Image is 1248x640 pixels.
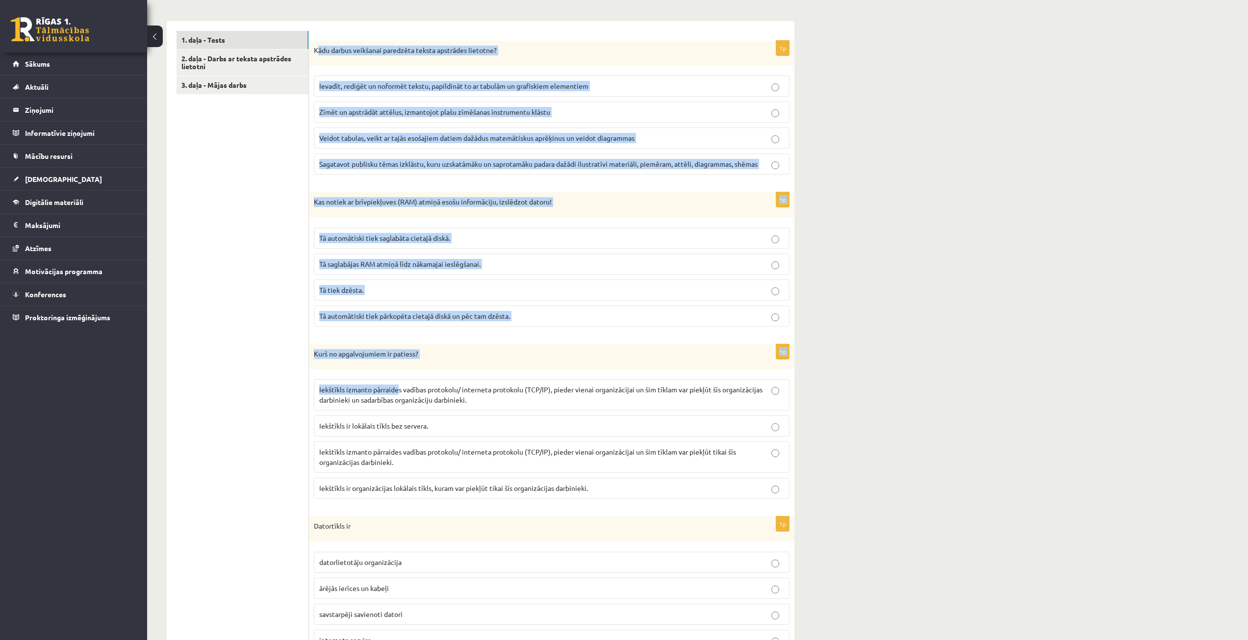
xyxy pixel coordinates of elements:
[177,50,308,76] a: 2. daļa - Darbs ar teksta apstrādes lietotni
[13,122,135,144] a: Informatīvie ziņojumi
[771,423,779,431] input: Iekštīkls ir lokālais tīkls bez servera.
[771,387,779,395] input: Iekštīkls izmanto pārraides vadības protokolu/ interneta protokolu (TCP/IP), pieder vienai organi...
[771,135,779,143] input: Veidot tabulas, veikt ar tajās esošajiem datiem dažādus matemātiskus aprēķinus un veidot diagrammas
[319,447,736,466] span: Iekštīkls izmanto pārraides vadības protokolu/ interneta protokolu (TCP/IP), pieder vienai organi...
[25,175,102,183] span: [DEMOGRAPHIC_DATA]
[25,99,135,121] legend: Ziņojumi
[25,59,50,68] span: Sākums
[13,214,135,236] a: Maksājumi
[25,122,135,144] legend: Informatīvie ziņojumi
[771,612,779,619] input: savstarpēji savienoti datori
[13,306,135,329] a: Proktoringa izmēģinājums
[319,484,588,492] span: Iekštīkls ir organizācijas lokālais tīkls, kuram var piekļūt tikai šīs organizācijas darbinieki.
[13,168,135,190] a: [DEMOGRAPHIC_DATA]
[319,107,550,116] span: Zīmēt un apstrādāt attēlus, izmantojot plašu zīmēšanas instrumentu klāstu
[177,76,308,94] a: 3. daļa - Mājas darbs
[776,516,790,532] p: 1p
[319,558,402,566] span: datorlietotāju organizācija
[771,109,779,117] input: Zīmēt un apstrādāt attēlus, izmantojot plašu zīmēšanas instrumentu klāstu
[13,283,135,306] a: Konferences
[776,40,790,56] p: 1p
[319,385,763,404] span: Iekštīkls izmanto pārraides vadības protokolu/ interneta protokolu (TCP/IP), pieder vienai organi...
[13,99,135,121] a: Ziņojumi
[319,421,428,430] span: Iekštīkls ir lokālais tīkls bez servera.
[314,349,740,359] p: Kurš no apgalvojumiem ir patiess?
[314,46,740,55] p: Kādu darbus veikšanai paredzēta teksta apstrādes lietotne?
[771,486,779,493] input: Iekštīkls ir organizācijas lokālais tīkls, kuram var piekļūt tikai šīs organizācijas darbinieki.
[771,586,779,593] input: ārējās ierīces un kabeļi
[13,260,135,282] a: Motivācijas programma
[771,287,779,295] input: Tā tiek dzēsta.
[13,237,135,259] a: Atzīmes
[13,76,135,98] a: Aktuāli
[25,152,73,160] span: Mācību resursi
[319,311,510,320] span: Tā automātiski tiek pārkopēta cietajā diskā un pēc tam dzēsta.
[25,82,49,91] span: Aktuāli
[25,290,66,299] span: Konferences
[771,313,779,321] input: Tā automātiski tiek pārkopēta cietajā diskā un pēc tam dzēsta.
[319,133,635,142] span: Veidot tabulas, veikt ar tajās esošajiem datiem dažādus matemātiskus aprēķinus un veidot diagrammas
[314,521,740,531] p: Datortīkls ir
[25,214,135,236] legend: Maksājumi
[319,584,389,592] span: ārējās ierīces un kabeļi
[776,192,790,207] p: 1p
[13,191,135,213] a: Digitālie materiāli
[771,261,779,269] input: Tā saglabājas RAM atmiņā līdz nākamajai ieslēgšanai.
[13,145,135,167] a: Mācību resursi
[314,197,740,207] p: Kas notiek ar brīvpiekļuves (RAM) atmiņā esošu informāciju, izslēdzot datoru!
[319,259,481,268] span: Tā saglabājas RAM atmiņā līdz nākamajai ieslēgšanai.
[25,198,83,206] span: Digitālie materiāli
[25,267,102,276] span: Motivācijas programma
[319,233,450,242] span: Tā automātiski tiek saglabāta cietajā diskā.
[771,449,779,457] input: Iekštīkls izmanto pārraides vadības protokolu/ interneta protokolu (TCP/IP), pieder vienai organi...
[771,83,779,91] input: Ievadīt, rediģēt un noformēt tekstu, papildināt to ar tabulām un grafiskiem elementiem
[25,313,110,322] span: Proktoringa izmēģinājums
[319,81,588,90] span: Ievadīt, rediģēt un noformēt tekstu, papildināt to ar tabulām un grafiskiem elementiem
[13,52,135,75] a: Sākums
[319,610,403,618] span: savstarpēji savienoti datori
[177,31,308,49] a: 1. daļa - Tests
[771,235,779,243] input: Tā automātiski tiek saglabāta cietajā diskā.
[776,344,790,359] p: 1p
[11,17,89,42] a: Rīgas 1. Tālmācības vidusskola
[319,285,363,294] span: Tā tiek dzēsta.
[25,244,51,253] span: Atzīmes
[319,159,758,168] span: Sagatavot publisku tēmas izklāstu, kuru uzskatāmāku un saprotamāku padara dažādi ilustratīvi mate...
[771,560,779,567] input: datorlietotāju organizācija
[771,161,779,169] input: Sagatavot publisku tēmas izklāstu, kuru uzskatāmāku un saprotamāku padara dažādi ilustratīvi mate...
